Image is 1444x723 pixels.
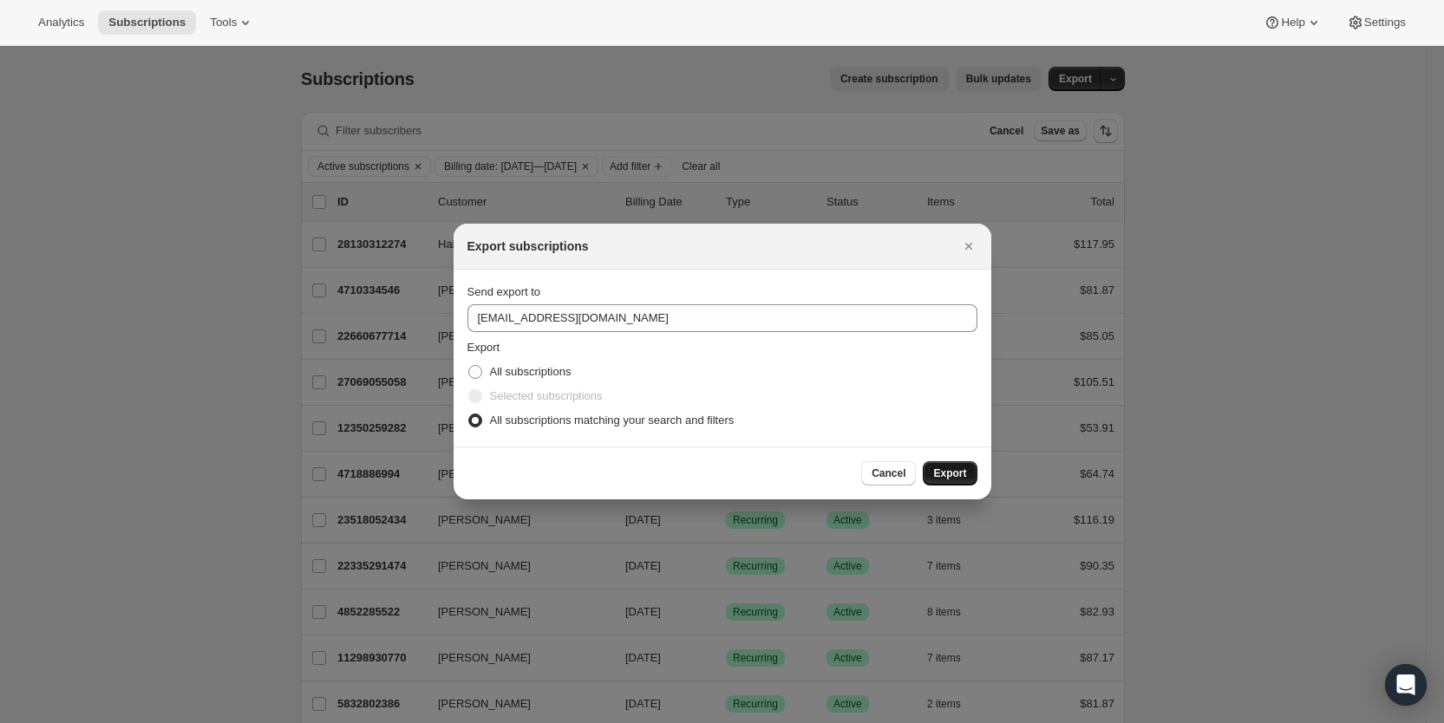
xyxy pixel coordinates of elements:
button: Export [923,461,977,485]
span: All subscriptions [490,365,572,378]
button: Tools [199,10,265,35]
button: Analytics [28,10,95,35]
span: Subscriptions [108,16,186,29]
button: Cancel [861,461,916,485]
span: Send export to [467,285,541,298]
button: Subscriptions [98,10,196,35]
button: Close [957,234,981,258]
span: Selected subscriptions [490,389,603,402]
span: Cancel [872,466,905,480]
span: Settings [1364,16,1406,29]
h2: Export subscriptions [467,238,589,255]
span: All subscriptions matching your search and filters [490,414,735,427]
div: Open Intercom Messenger [1385,664,1427,706]
button: Settings [1336,10,1416,35]
span: Help [1281,16,1304,29]
span: Tools [210,16,237,29]
span: Analytics [38,16,84,29]
span: Export [933,466,966,480]
span: Export [467,341,500,354]
button: Help [1253,10,1332,35]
